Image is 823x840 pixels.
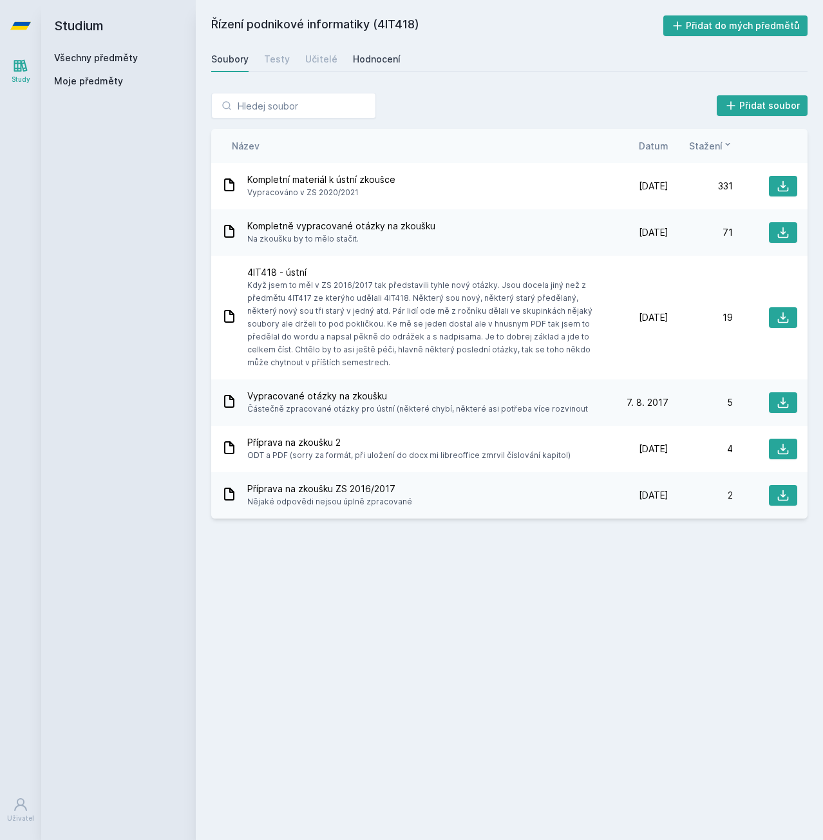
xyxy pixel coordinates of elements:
div: 2 [668,489,733,502]
span: 7. 8. 2017 [627,396,668,409]
span: [DATE] [639,226,668,239]
span: Příprava na zkoušku 2 [247,436,571,449]
span: 4IT418 - ústní [247,266,599,279]
a: Uživatel [3,790,39,830]
div: Testy [264,53,290,66]
div: 331 [668,180,733,193]
h2: Řízení podnikové informatiky (4IT418) [211,15,663,36]
span: [DATE] [639,443,668,455]
div: 5 [668,396,733,409]
span: [DATE] [639,311,668,324]
span: Stažení [689,139,723,153]
span: Částečně zpracované otázky pro ústní (některé chybí, některé asi potřeba více rozvinout [247,403,588,415]
button: Přidat do mých předmětů [663,15,808,36]
div: 71 [668,226,733,239]
span: Kompletní materiál k ústní zkoušce [247,173,395,186]
span: Moje předměty [54,75,123,88]
input: Hledej soubor [211,93,376,119]
span: Kompletně vypracované otázky na zkoušku [247,220,435,233]
span: ODT a PDF (sorry za formát, při uložení do docx mi libreoffice zmrvil číslování kapitol) [247,449,571,462]
span: Nějaké odpovědi nejsou úplně zpracované [247,495,412,508]
div: Study [12,75,30,84]
div: Uživatel [7,814,34,823]
a: Soubory [211,46,249,72]
span: [DATE] [639,180,668,193]
button: Přidat soubor [717,95,808,116]
span: Vypracované otázky na zkoušku [247,390,588,403]
div: 19 [668,311,733,324]
span: Když jsem to měl v ZS 2016/2017 tak představili tyhle nový otázky. Jsou docela jiný než z předmět... [247,279,599,369]
button: Název [232,139,260,153]
div: Soubory [211,53,249,66]
span: [DATE] [639,489,668,502]
span: Na zkoušku by to mělo stačit. [247,233,435,245]
button: Datum [639,139,668,153]
span: Vypracováno v ZS 2020/2021 [247,186,395,199]
a: Testy [264,46,290,72]
div: 4 [668,443,733,455]
a: Hodnocení [353,46,401,72]
span: Příprava na zkoušku ZS 2016/2017 [247,482,412,495]
a: Study [3,52,39,91]
button: Stažení [689,139,733,153]
div: Hodnocení [353,53,401,66]
div: Učitelé [305,53,337,66]
a: Učitelé [305,46,337,72]
a: Všechny předměty [54,52,138,63]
